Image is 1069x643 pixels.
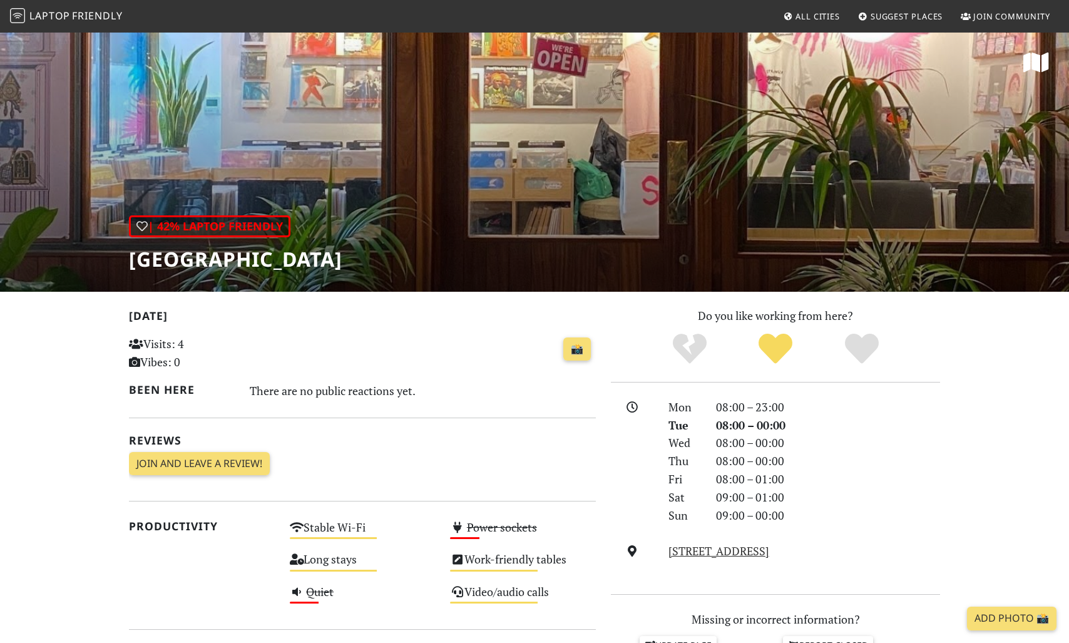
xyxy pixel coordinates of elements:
div: Long stays [282,549,443,581]
h2: Been here [129,383,235,396]
div: There are no public reactions yet. [250,381,596,401]
div: Mon [661,398,708,416]
div: | 42% Laptop Friendly [129,215,290,237]
h2: [DATE] [129,309,596,327]
div: Fri [661,470,708,488]
a: All Cities [778,5,845,28]
div: 08:00 – 00:00 [708,434,948,452]
div: Sun [661,507,708,525]
div: Sat [661,488,708,507]
div: 08:00 – 01:00 [708,470,948,488]
a: Add Photo 📸 [967,607,1056,630]
p: Do you like working from here? [611,307,940,325]
h2: Productivity [129,520,275,533]
s: Power sockets [467,520,537,535]
span: Laptop [29,9,70,23]
div: Thu [661,452,708,470]
h2: Reviews [129,434,596,447]
a: 📸 [563,337,591,361]
div: No [647,332,733,366]
div: 08:00 – 00:00 [708,452,948,470]
div: 09:00 – 00:00 [708,507,948,525]
div: Definitely! [819,332,905,366]
div: Tue [661,416,708,435]
div: Video/audio calls [442,582,603,614]
span: All Cities [795,11,840,22]
div: Yes [732,332,819,366]
img: LaptopFriendly [10,8,25,23]
a: Join Community [956,5,1055,28]
a: [STREET_ADDRESS] [668,543,769,558]
p: Visits: 4 Vibes: 0 [129,335,275,371]
s: Quiet [306,584,334,599]
div: 09:00 – 01:00 [708,488,948,507]
div: 08:00 – 23:00 [708,398,948,416]
span: Friendly [72,9,122,23]
span: Join Community [973,11,1050,22]
div: Work-friendly tables [442,549,603,581]
h1: [GEOGRAPHIC_DATA] [129,247,342,271]
a: Suggest Places [853,5,948,28]
p: Missing or incorrect information? [611,610,940,629]
a: LaptopFriendly LaptopFriendly [10,6,123,28]
div: Stable Wi-Fi [282,517,443,549]
div: 08:00 – 00:00 [708,416,948,435]
a: Join and leave a review! [129,452,270,476]
span: Suggest Places [871,11,943,22]
div: Wed [661,434,708,452]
